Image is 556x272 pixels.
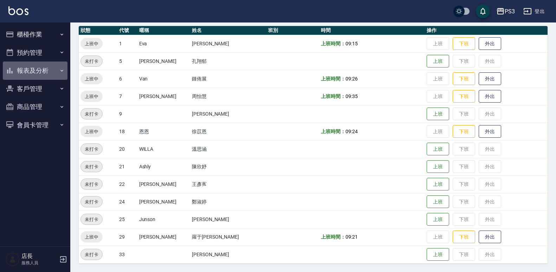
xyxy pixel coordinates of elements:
button: 櫃檯作業 [3,25,67,44]
th: 操作 [425,26,548,35]
b: 上班時間： [321,234,345,240]
td: 陳欣妤 [190,158,266,175]
td: 王彥寯 [190,175,266,193]
td: 22 [117,175,137,193]
button: 上班 [427,55,449,68]
th: 代號 [117,26,137,35]
button: 下班 [453,231,475,244]
th: 狀態 [79,26,117,35]
td: [PERSON_NAME] [137,175,190,193]
button: 報表及分析 [3,61,67,80]
td: 恩恩 [137,123,190,140]
button: 上班 [427,195,449,208]
button: 外出 [479,72,501,85]
button: 下班 [453,37,475,50]
td: [PERSON_NAME] [190,35,266,52]
span: 上班中 [80,233,103,241]
button: 下班 [453,90,475,103]
th: 班別 [266,26,319,35]
td: 25 [117,211,137,228]
td: 9 [117,105,137,123]
button: 預約管理 [3,44,67,62]
span: 09:26 [345,76,358,82]
th: 姓名 [190,26,266,35]
button: 上班 [427,108,449,121]
button: 下班 [453,72,475,85]
td: 周怡慧 [190,88,266,105]
td: 孔翔郁 [190,52,266,70]
button: 外出 [479,37,501,50]
td: 7 [117,88,137,105]
span: 上班中 [80,93,103,100]
td: [PERSON_NAME] [137,52,190,70]
td: 33 [117,246,137,263]
button: 外出 [479,90,501,103]
b: 上班時間： [321,93,345,99]
span: 未打卡 [81,58,102,65]
td: WILLA [137,140,190,158]
td: Ashly [137,158,190,175]
td: Eva [137,35,190,52]
th: 時間 [319,26,425,35]
td: 24 [117,193,137,211]
button: 會員卡管理 [3,116,67,134]
span: 未打卡 [81,251,102,258]
td: 29 [117,228,137,246]
button: 商品管理 [3,98,67,116]
h5: 店長 [21,253,57,260]
button: 上班 [427,248,449,261]
td: 1 [117,35,137,52]
button: 下班 [453,125,475,138]
span: 未打卡 [81,181,102,188]
td: [PERSON_NAME] [137,193,190,211]
button: 外出 [479,125,501,138]
td: 鍾侑展 [190,70,266,88]
div: PS3 [505,7,515,16]
span: 未打卡 [81,216,102,223]
b: 上班時間： [321,129,345,134]
button: 登出 [521,5,548,18]
td: 羅于[PERSON_NAME] [190,228,266,246]
span: 09:24 [345,129,358,134]
span: 未打卡 [81,145,102,153]
td: [PERSON_NAME] [137,88,190,105]
button: 外出 [479,231,501,244]
button: 上班 [427,143,449,156]
td: [PERSON_NAME] [190,211,266,228]
span: 未打卡 [81,198,102,206]
img: Logo [8,6,28,15]
td: [PERSON_NAME] [190,105,266,123]
td: Junson [137,211,190,228]
button: 上班 [427,178,449,191]
td: 鄭淑婷 [190,193,266,211]
td: [PERSON_NAME] [137,228,190,246]
td: [PERSON_NAME] [190,246,266,263]
td: 6 [117,70,137,88]
span: 上班中 [80,128,103,135]
span: 09:21 [345,234,358,240]
td: 20 [117,140,137,158]
span: 上班中 [80,75,103,83]
td: 21 [117,158,137,175]
span: 09:15 [345,41,358,46]
button: 上班 [427,160,449,173]
b: 上班時間： [321,41,345,46]
button: save [476,4,490,18]
td: Van [137,70,190,88]
button: 上班 [427,213,449,226]
span: 09:35 [345,93,358,99]
span: 上班中 [80,40,103,47]
button: 客戶管理 [3,80,67,98]
td: 溫思涵 [190,140,266,158]
img: Person [6,252,20,266]
th: 暱稱 [137,26,190,35]
span: 未打卡 [81,163,102,170]
td: 5 [117,52,137,70]
p: 服務人員 [21,260,57,266]
td: 徐苡恩 [190,123,266,140]
span: 未打卡 [81,110,102,118]
b: 上班時間： [321,76,345,82]
button: PS3 [493,4,518,19]
td: 18 [117,123,137,140]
